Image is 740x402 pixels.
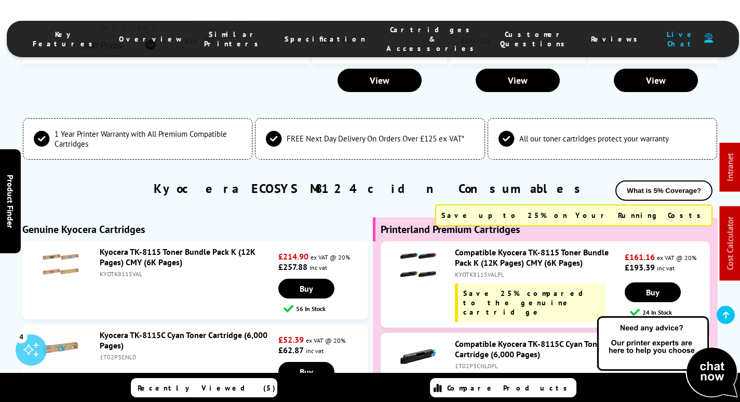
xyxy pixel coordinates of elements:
b: Genuine Kyocera Cartridges [22,223,145,236]
span: View [508,74,528,86]
span: FREE Next Day Delivery On Orders Over £125 ex VAT* [287,134,464,144]
a: Kyocera TK-8115 Toner Bundle Pack K (12K Pages) CMY (6K Pages) [100,247,255,267]
span: 1 Year Printer Warranty with All Premium Compatible Cartridges [55,129,241,149]
span: ex VAT @ 20% [306,336,345,344]
img: Kyocera TK-8115 Toner Bundle Pack K (12K Pages) CMY (6K Pages) [43,247,79,283]
a: Kyocera TK-8115C Cyan Toner Cartridge (6,000 Pages) [100,330,267,351]
a: View [614,69,698,92]
span: Cartridges & Accessories [386,25,479,53]
strong: £214.90 [278,251,308,262]
strong: £62.87 [278,345,304,355]
a: Cost Calculator [725,217,735,270]
span: ex VAT @ 20% [311,253,350,261]
b: Printerland Premium Cartridges [381,223,520,236]
button: What is 5% Coverage? [615,180,712,201]
strong: £52.39 [278,334,304,345]
a: Compatible Kyocera TK-8115 Toner Bundle Pack K (12K Pages) CMY (6K Pages) [455,247,609,268]
span: Reviews [591,34,643,44]
span: Live Chat [664,30,699,48]
span: Specification [285,34,366,44]
a: View [476,69,560,92]
a: View [338,69,422,92]
strong: £257.88 [278,262,307,272]
strong: £161.16 [625,252,655,262]
img: Compatible Kyocera TK-8115C Cyan Toner Cartridge (6,000 Pages) [400,339,436,375]
div: 56 In Stock [284,304,367,314]
span: ex VAT @ 20% [657,254,696,262]
span: Recently Viewed (5) [138,383,276,393]
div: Save up to 25% on Your Running Costs [435,204,712,226]
img: Compatible Kyocera TK-8115 Toner Bundle Pack K (12K Pages) CMY (6K Pages) [400,247,436,283]
span: Buy [300,367,313,377]
span: Overview [119,34,183,44]
span: inc vat [310,264,327,271]
div: KYOTK8115VALPL [455,270,622,278]
div: 1T02P3CNL0 [100,353,276,361]
a: Compare Products [430,378,576,397]
span: Buy [646,287,660,297]
a: Compatible Kyocera TK-8115C Cyan Toner Cartridge (6,000 Pages) [455,339,604,359]
img: Open Live Chat window [595,315,740,400]
span: Customer Questions [500,30,570,48]
span: Compare Products [447,383,573,393]
div: 1T02P3CNL0PL [455,362,622,370]
span: Save 25% compared to the genuine cartridge [463,289,594,317]
span: Buy [300,283,313,294]
a: Kyocera ECOSYS M8124cidn Consumables [154,180,587,197]
span: All our toner cartridges protect your warranty [519,134,669,144]
div: KYOTK8115VAL [100,270,276,278]
img: Kyocera TK-8115C Cyan Toner Cartridge (6,000 Pages) [43,330,79,366]
span: Key Features [33,30,98,48]
a: Intranet [725,153,735,181]
span: inc vat [657,264,675,272]
div: 4 [16,331,27,342]
div: 24 In Stock [630,307,709,317]
strong: £193.39 [625,262,655,273]
span: View [646,74,666,86]
span: Product Finder [5,174,16,228]
img: user-headset-duotone.svg [704,33,713,43]
span: Similar Printers [204,30,264,48]
a: Recently Viewed (5) [131,378,277,397]
span: inc vat [306,347,324,355]
span: View [370,74,389,86]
